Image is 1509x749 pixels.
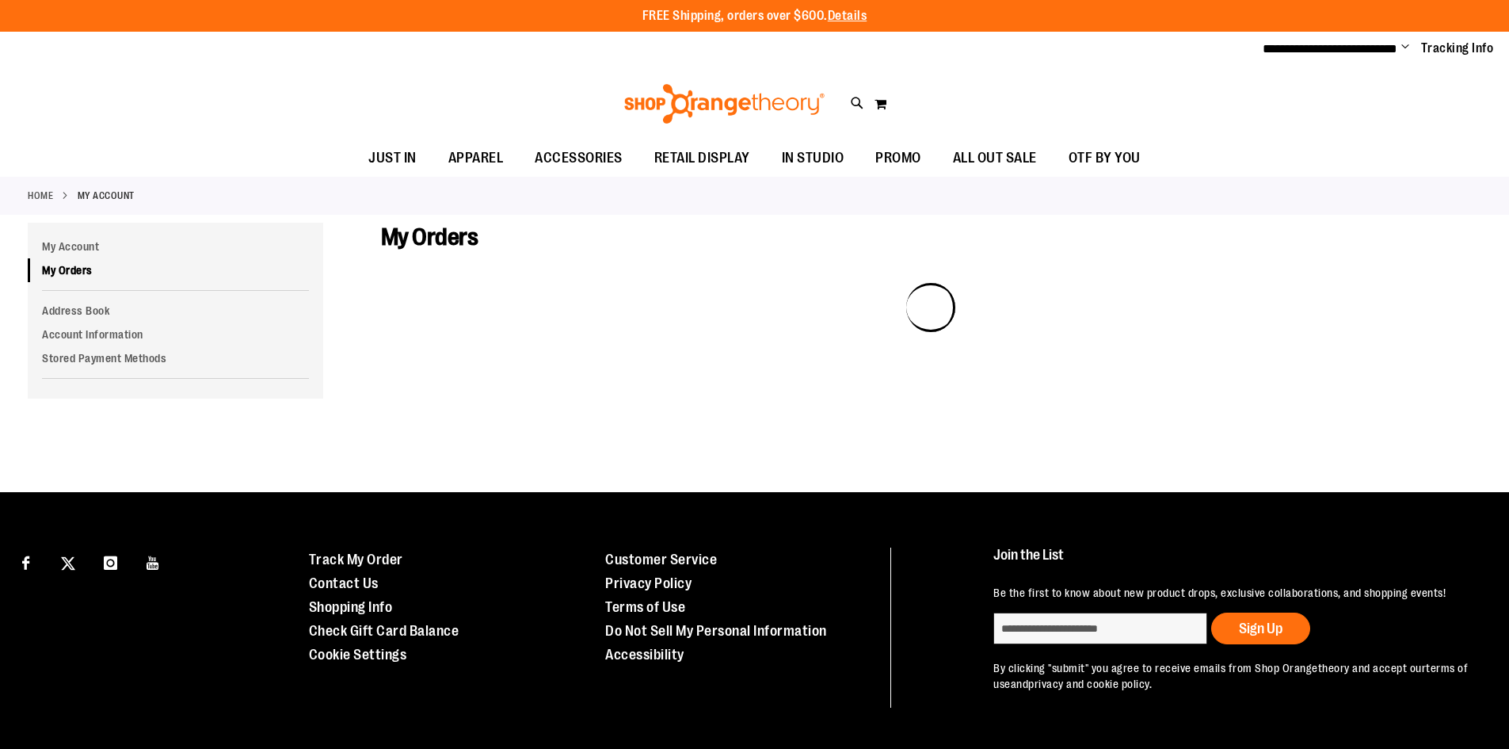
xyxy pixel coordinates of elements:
[828,9,867,23] a: Details
[1401,40,1409,56] button: Account menu
[1211,613,1310,644] button: Sign Up
[28,258,323,282] a: My Orders
[605,552,717,567] a: Customer Service
[309,599,393,615] a: Shopping Info
[1421,40,1494,57] a: Tracking Info
[642,7,867,25] p: FREE Shipping, orders over $600.
[55,548,82,575] a: Visit our X page
[1028,678,1152,690] a: privacy and cookie policy.
[993,660,1473,692] p: By clicking "submit" you agree to receive emails from Shop Orangetheory and accept our and
[605,623,827,639] a: Do Not Sell My Personal Information
[605,575,692,591] a: Privacy Policy
[309,647,407,663] a: Cookie Settings
[993,548,1473,577] h4: Join the List
[1069,140,1141,176] span: OTF BY YOU
[28,346,323,370] a: Stored Payment Methods
[12,548,40,575] a: Visit our Facebook page
[381,224,478,250] span: My Orders
[97,548,124,575] a: Visit our Instagram page
[368,140,417,176] span: JUST IN
[309,623,459,639] a: Check Gift Card Balance
[28,323,323,346] a: Account Information
[28,235,323,258] a: My Account
[875,140,921,176] span: PROMO
[654,140,750,176] span: RETAIL DISPLAY
[953,140,1037,176] span: ALL OUT SALE
[28,189,53,203] a: Home
[309,552,403,567] a: Track My Order
[535,140,623,176] span: ACCESSORIES
[61,556,75,571] img: Twitter
[993,585,1473,601] p: Be the first to know about new product drops, exclusive collaborations, and shopping events!
[28,299,323,323] a: Address Book
[622,84,827,124] img: Shop Orangetheory
[782,140,844,176] span: IN STUDIO
[139,548,167,575] a: Visit our Youtube page
[448,140,504,176] span: APPAREL
[78,189,135,203] strong: My Account
[993,613,1207,644] input: enter email
[605,647,684,663] a: Accessibility
[1239,621,1282,636] span: Sign Up
[309,575,379,591] a: Contact Us
[605,599,685,615] a: Terms of Use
